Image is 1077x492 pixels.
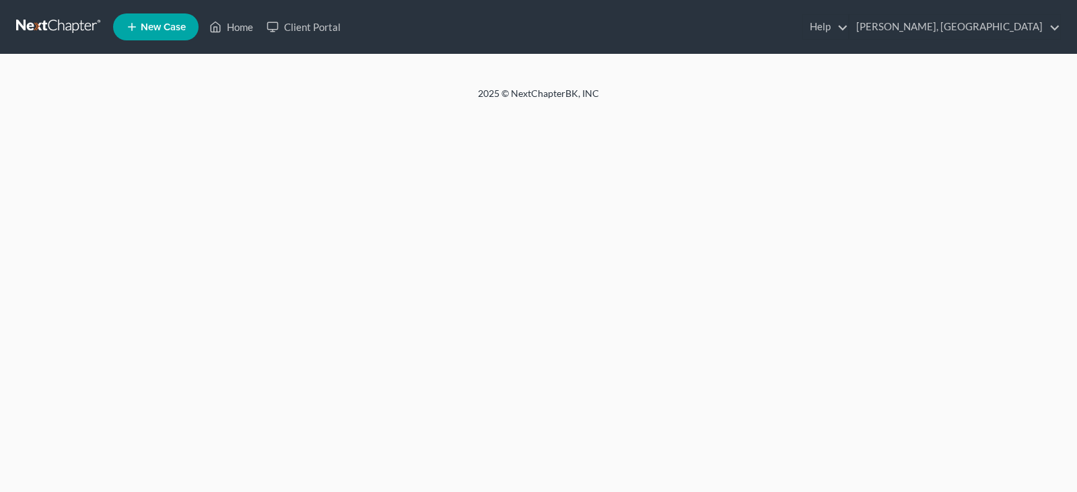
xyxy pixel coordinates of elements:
a: Help [803,15,848,39]
div: 2025 © NextChapterBK, INC [155,87,922,111]
a: Client Portal [260,15,347,39]
a: Home [203,15,260,39]
new-legal-case-button: New Case [113,13,199,40]
a: [PERSON_NAME], [GEOGRAPHIC_DATA] [849,15,1060,39]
